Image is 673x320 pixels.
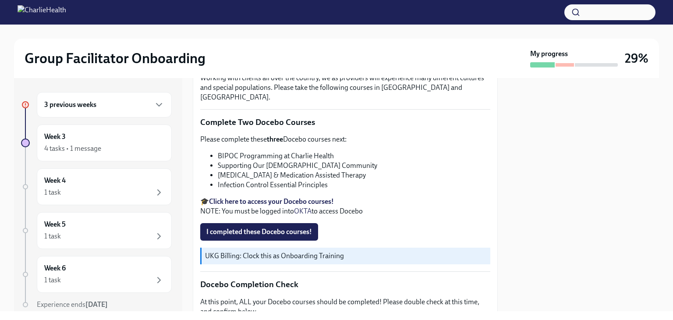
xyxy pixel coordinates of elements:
[44,231,61,241] div: 1 task
[44,275,61,285] div: 1 task
[267,135,283,143] strong: three
[21,256,172,293] a: Week 61 task
[200,73,490,102] p: Working with clients all over the country, we as providers will experience many different culture...
[206,228,312,236] span: I completed these Docebo courses!
[25,50,205,67] h2: Group Facilitator Onboarding
[44,188,61,197] div: 1 task
[209,197,334,206] a: Click here to access your Docebo courses!
[205,251,487,261] p: UKG Billing: Clock this as Onboarding Training
[21,168,172,205] a: Week 41 task
[200,297,490,316] p: At this point, ALL your Docebo courses should be completed! Please double check at this time, and...
[44,100,96,110] h6: 3 previous weeks
[218,171,490,180] li: [MEDICAL_DATA] & Medication Assisted Therapy
[44,132,66,142] h6: Week 3
[18,5,66,19] img: CharlieHealth
[200,135,490,144] p: Please complete these Docebo courses next:
[21,124,172,161] a: Week 34 tasks • 1 message
[200,117,490,128] p: Complete Two Docebo Courses
[218,180,490,190] li: Infection Control Essential Principles
[294,207,312,215] a: OKTA
[85,300,108,309] strong: [DATE]
[530,49,568,59] strong: My progress
[625,50,648,66] h3: 29%
[200,223,318,241] button: I completed these Docebo courses!
[200,279,490,290] p: Docebo Completion Check
[44,263,66,273] h6: Week 6
[218,151,490,161] li: BIPOC Programming at Charlie Health
[37,300,108,309] span: Experience ends
[44,176,66,185] h6: Week 4
[21,212,172,249] a: Week 51 task
[200,197,490,216] p: 🎓 NOTE: You must be logged into to access Docebo
[37,92,172,117] div: 3 previous weeks
[218,161,490,171] li: Supporting Our [DEMOGRAPHIC_DATA] Community
[44,144,101,153] div: 4 tasks • 1 message
[44,220,66,229] h6: Week 5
